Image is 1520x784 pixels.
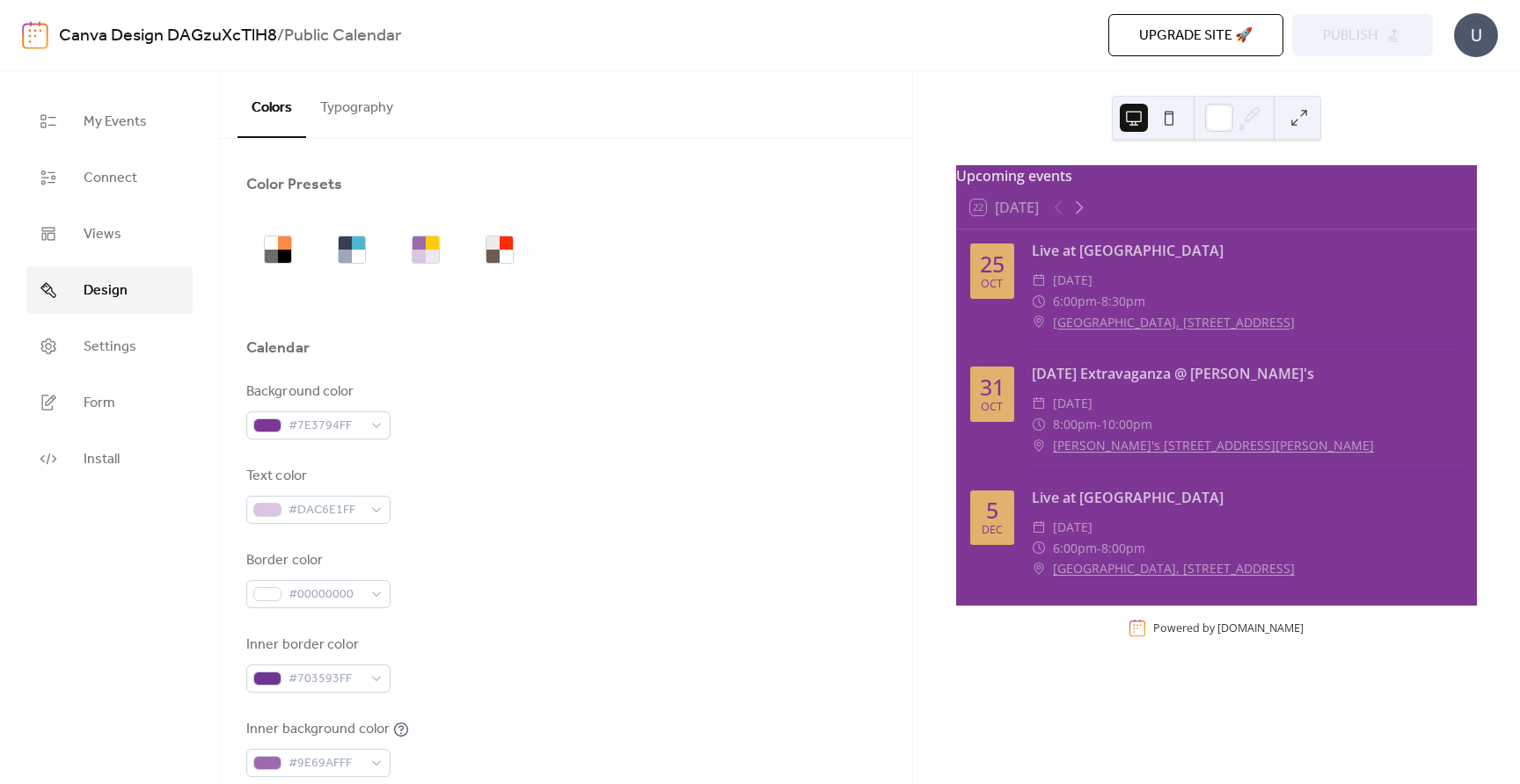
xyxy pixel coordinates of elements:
[980,253,1005,275] div: 25
[1217,621,1304,635] a: [DOMAIN_NAME]
[289,500,362,521] span: #DAC6E1FF
[1032,487,1463,508] div: Live at [GEOGRAPHIC_DATA]
[1032,538,1046,559] div: ​
[1101,291,1145,312] span: 8:30pm
[1053,517,1092,538] span: [DATE]
[1053,393,1092,414] span: [DATE]
[1053,538,1097,559] span: 6:00pm
[246,466,387,487] div: Text color
[26,210,193,258] a: Views
[1053,414,1097,435] span: 8:00pm
[1108,14,1283,56] button: Upgrade site 🚀
[26,98,193,145] a: My Events
[306,71,407,136] button: Typography
[26,266,193,314] a: Design
[26,154,193,201] a: Connect
[246,635,387,656] div: Inner border color
[277,19,284,53] b: /
[84,112,147,133] span: My Events
[1032,558,1046,579] div: ​
[1153,621,1304,635] div: Powered by
[26,379,193,426] a: Form
[1032,312,1046,333] div: ​
[1053,435,1374,456] a: [PERSON_NAME]'s [STREET_ADDRESS][PERSON_NAME]
[289,753,362,774] span: #9E69AFFF
[982,525,1003,536] div: Dec
[84,337,136,358] span: Settings
[1032,363,1463,384] div: [DATE] Extravaganza @ [PERSON_NAME]'s
[84,224,121,245] span: Views
[1053,312,1295,333] a: [GEOGRAPHIC_DATA], [STREET_ADDRESS]
[956,165,1477,186] div: Upcoming events
[1032,435,1046,456] div: ​
[1032,517,1046,538] div: ​
[1097,538,1101,559] span: -
[84,449,120,470] span: Install
[246,338,310,359] div: Calendar
[26,323,193,370] a: Settings
[1139,25,1253,47] span: Upgrade site 🚀
[1032,393,1046,414] div: ​
[1053,558,1295,579] a: [GEOGRAPHIC_DATA], [STREET_ADDRESS]
[1097,291,1101,312] span: -
[246,550,387,571] div: Border color
[1053,291,1097,312] span: 6:00pm
[1454,13,1498,57] div: U
[84,280,128,301] span: Design
[26,435,193,483] a: Install
[84,168,137,189] span: Connect
[1032,414,1046,435] div: ​
[1053,270,1092,291] span: [DATE]
[284,19,401,53] b: Public Calendar
[1032,240,1463,261] div: Live at [GEOGRAPHIC_DATA]
[59,19,277,53] a: Canva Design DAGzuXcTlH8
[1097,414,1101,435] span: -
[981,402,1003,413] div: Oct
[981,279,1003,290] div: Oct
[1101,414,1152,435] span: 10:00pm
[1101,538,1145,559] span: 8:00pm
[246,719,390,740] div: Inner background color
[980,376,1005,398] div: 31
[246,381,387,403] div: Background color
[1032,270,1046,291] div: ​
[1032,291,1046,312] div: ​
[246,174,342,195] div: Color Presets
[237,71,306,138] button: Colors
[289,416,362,437] span: #7E3794FF
[22,21,48,49] img: logo
[289,584,362,606] span: #00000000
[84,393,115,414] span: Form
[986,499,998,521] div: 5
[289,669,362,690] span: #703593FF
